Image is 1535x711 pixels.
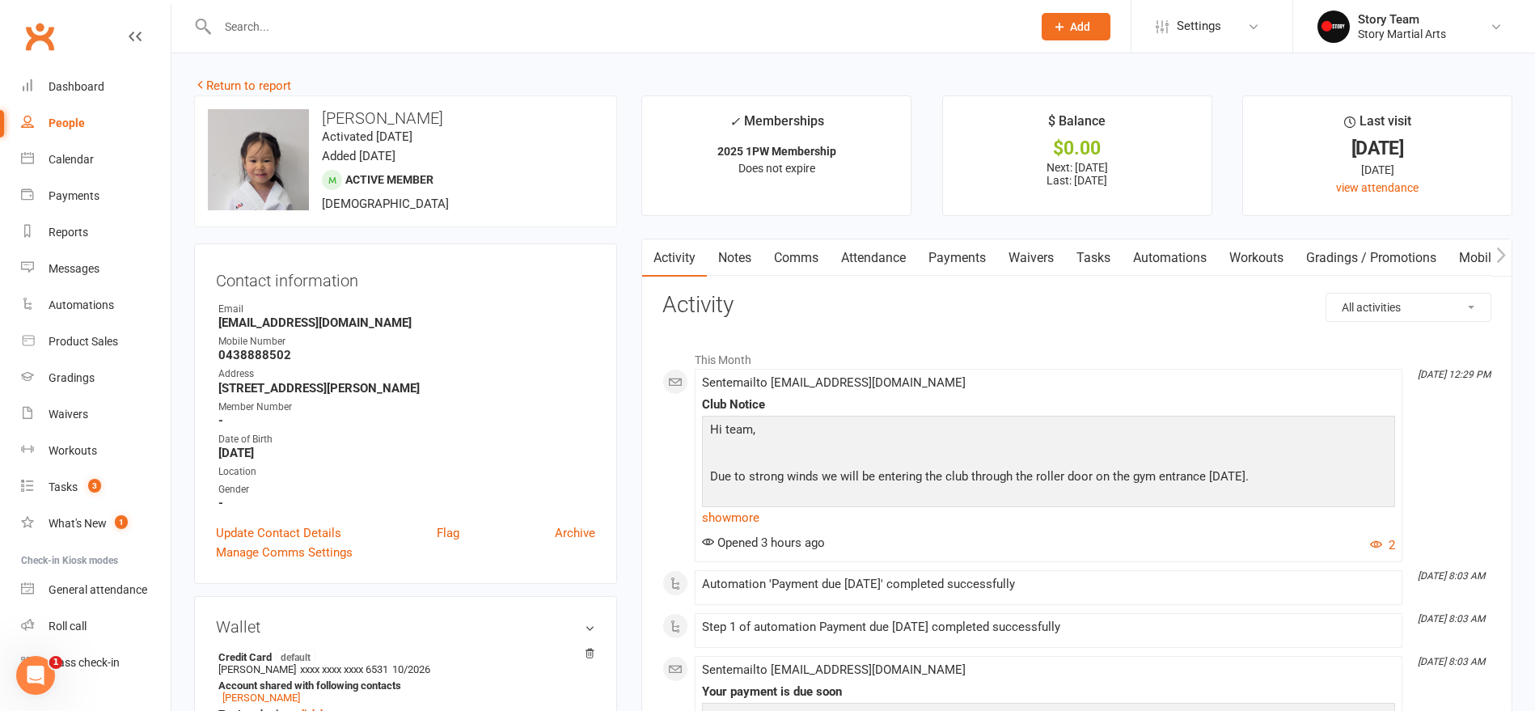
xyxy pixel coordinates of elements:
[642,239,707,277] a: Activity
[218,381,595,396] strong: [STREET_ADDRESS][PERSON_NAME]
[21,608,171,645] a: Roll call
[21,287,171,324] a: Automations
[662,293,1491,318] h3: Activity
[702,685,1395,699] div: Your payment is due soon
[300,663,388,675] span: xxxx xxxx xxxx 6531
[702,506,1395,529] a: show more
[21,469,171,506] a: Tasks 3
[218,334,595,349] div: Mobile Number
[738,162,815,175] span: Does not expire
[208,109,309,210] img: image1753253338.png
[21,69,171,105] a: Dashboard
[21,506,171,542] a: What's New1
[216,523,341,543] a: Update Contact Details
[1418,656,1485,667] i: [DATE] 8:03 AM
[49,298,114,311] div: Automations
[1317,11,1350,43] img: thumb_image1689557048.png
[49,656,62,669] span: 1
[1177,8,1221,44] span: Settings
[322,149,395,163] time: Added [DATE]
[208,109,603,127] h3: [PERSON_NAME]
[1070,20,1090,33] span: Add
[707,239,763,277] a: Notes
[88,479,101,493] span: 3
[49,226,88,239] div: Reports
[1418,369,1491,380] i: [DATE] 12:29 PM
[218,446,595,460] strong: [DATE]
[729,111,824,141] div: Memberships
[21,396,171,433] a: Waivers
[958,161,1197,187] p: Next: [DATE] Last: [DATE]
[917,239,997,277] a: Payments
[830,239,917,277] a: Attendance
[21,214,171,251] a: Reports
[21,142,171,178] a: Calendar
[49,189,99,202] div: Payments
[1448,239,1535,277] a: Mobile App
[49,80,104,93] div: Dashboard
[218,315,595,330] strong: [EMAIL_ADDRESS][DOMAIN_NAME]
[49,517,107,530] div: What's New
[1258,161,1497,179] div: [DATE]
[702,535,825,550] span: Opened 3 hours ago
[49,335,118,348] div: Product Sales
[1358,12,1446,27] div: Story Team
[218,482,595,497] div: Gender
[997,239,1065,277] a: Waivers
[216,543,353,562] a: Manage Comms Settings
[218,400,595,415] div: Member Number
[437,523,459,543] a: Flag
[21,178,171,214] a: Payments
[1122,239,1218,277] a: Automations
[21,433,171,469] a: Workouts
[1048,111,1106,140] div: $ Balance
[1258,140,1497,157] div: [DATE]
[19,16,60,57] a: Clubworx
[218,413,595,428] strong: -
[49,116,85,129] div: People
[49,480,78,493] div: Tasks
[702,398,1395,412] div: Club Notice
[1358,27,1446,41] div: Story Martial Arts
[115,515,128,529] span: 1
[702,620,1395,634] div: Step 1 of automation Payment due [DATE] completed successfully
[717,145,836,158] strong: 2025 1PW Membership
[49,371,95,384] div: Gradings
[702,375,966,390] span: Sent email to [EMAIL_ADDRESS][DOMAIN_NAME]
[21,324,171,360] a: Product Sales
[322,197,449,211] span: [DEMOGRAPHIC_DATA]
[21,645,171,681] a: Class kiosk mode
[49,444,97,457] div: Workouts
[49,583,147,596] div: General attendance
[702,662,966,677] span: Sent email to [EMAIL_ADDRESS][DOMAIN_NAME]
[706,420,1391,443] p: Hi team,
[1344,111,1411,140] div: Last visit
[218,302,595,317] div: Email
[49,620,87,633] div: Roll call
[1295,239,1448,277] a: Gradings / Promotions
[194,78,291,93] a: Return to report
[49,262,99,275] div: Messages
[1418,613,1485,624] i: [DATE] 8:03 AM
[392,663,430,675] span: 10/2026
[218,348,595,362] strong: 0438888502
[218,432,595,447] div: Date of Birth
[1218,239,1295,277] a: Workouts
[1336,181,1419,194] a: view attendance
[706,467,1391,490] p: Due to strong winds we will be entering the club through the roller door on the gym entrance [DATE].
[763,239,830,277] a: Comms
[49,656,120,669] div: Class check-in
[218,679,587,692] strong: Account shared with following contacts
[218,650,587,663] strong: Credit Card
[1370,535,1395,555] button: 2
[218,464,595,480] div: Location
[16,656,55,695] iframe: Intercom live chat
[958,140,1197,157] div: $0.00
[1418,570,1485,582] i: [DATE] 8:03 AM
[729,114,740,129] i: ✓
[1065,239,1122,277] a: Tasks
[218,496,595,510] strong: -
[1042,13,1110,40] button: Add
[49,153,94,166] div: Calendar
[21,251,171,287] a: Messages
